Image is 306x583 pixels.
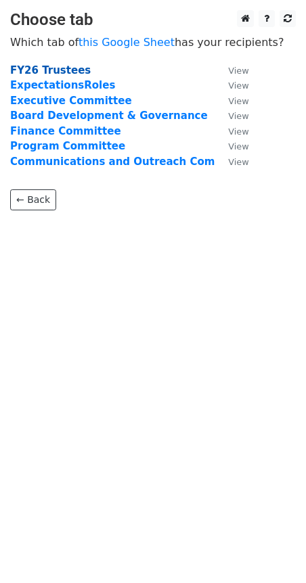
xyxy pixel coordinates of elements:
h3: Choose tab [10,10,296,30]
a: Program Committee [10,140,125,152]
small: View [228,96,248,106]
iframe: Chat Widget [238,518,306,583]
a: ExpectationsRoles [10,79,115,91]
a: ← Back [10,189,56,210]
small: View [228,111,248,121]
a: View [215,156,248,168]
small: View [228,66,248,76]
a: View [215,64,248,76]
a: Finance Committee [10,125,121,137]
a: View [215,95,248,107]
a: View [215,110,248,122]
a: this Google Sheet [79,36,175,49]
small: View [228,157,248,167]
a: FY26 Trustees [10,64,91,76]
a: Communications and Outreach Com [10,156,215,168]
a: View [215,79,248,91]
small: View [228,126,248,137]
a: Executive Committee [10,95,132,107]
small: View [228,141,248,151]
a: View [215,125,248,137]
small: View [228,80,248,91]
p: Which tab of has your recipients? [10,35,296,49]
a: Board Development & Governance [10,110,208,122]
a: View [215,140,248,152]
